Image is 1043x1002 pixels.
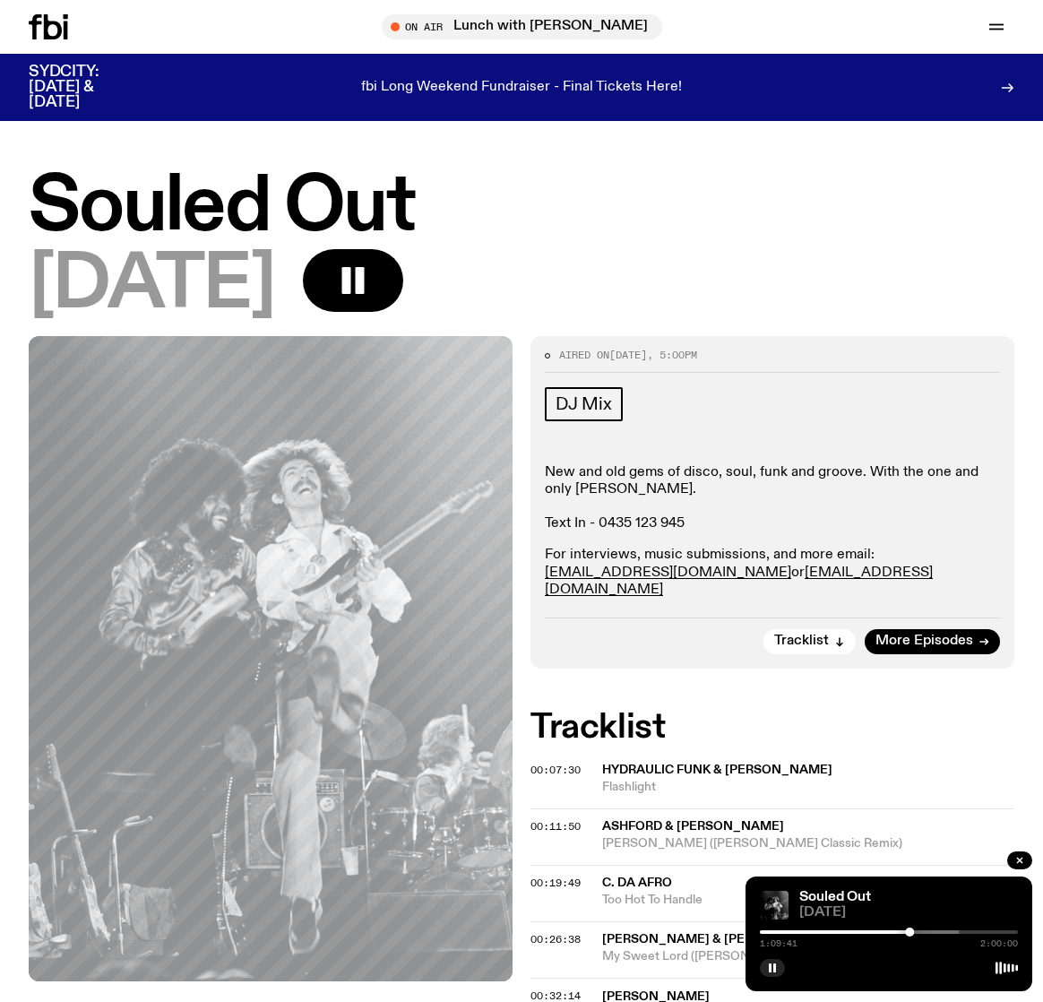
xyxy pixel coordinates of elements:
button: 00:32:14 [530,991,581,1001]
button: 00:26:38 [530,935,581,945]
span: Hydraulic Funk & [PERSON_NAME] [602,764,832,776]
p: New and old gems of disco, soul, funk and groove. With the one and only [PERSON_NAME]. Text In - ... [545,464,1000,533]
span: 1:09:41 [760,939,797,948]
a: More Episodes [865,629,1000,654]
span: [DATE] [609,348,647,362]
span: [PERSON_NAME] ([PERSON_NAME] Classic Remix) [602,835,1014,852]
span: 00:11:50 [530,819,581,834]
span: 00:19:49 [530,876,581,890]
span: My Sweet Lord ([PERSON_NAME] Cover) [602,948,1014,965]
h2: Tracklist [530,712,1014,744]
span: Ashford & [PERSON_NAME] [602,820,784,833]
span: DJ Mix [556,394,612,414]
span: C. Da Afro [602,877,672,889]
a: [EMAIL_ADDRESS][DOMAIN_NAME] [545,566,933,597]
h1: Souled Out [29,171,1014,244]
span: More Episodes [875,635,973,648]
span: [DATE] [799,906,1018,920]
span: [PERSON_NAME] & [PERSON_NAME] [602,933,832,946]
p: For interviews, music submissions, and more email: or [545,547,1000,599]
a: DJ Mix [545,387,623,421]
p: fbi Long Weekend Fundraiser - Final Tickets Here! [361,80,682,96]
span: Too Hot To Handle [602,892,1014,909]
button: On AirLunch with [PERSON_NAME] [382,14,662,39]
button: 00:11:50 [530,822,581,832]
button: 00:19:49 [530,878,581,888]
span: 00:07:30 [530,763,581,777]
button: 00:07:30 [530,765,581,775]
button: Tracklist [763,629,856,654]
h3: SYDCITY: [DATE] & [DATE] [29,65,143,110]
span: Tracklist [774,635,829,648]
span: 00:26:38 [530,932,581,946]
span: Flashlight [602,779,1014,796]
a: [EMAIL_ADDRESS][DOMAIN_NAME] [545,566,791,580]
span: 2:00:00 [980,939,1018,948]
span: Aired on [559,348,609,362]
a: Souled Out [799,890,871,904]
span: [DATE] [29,249,274,322]
span: , 5:00pm [647,348,697,362]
